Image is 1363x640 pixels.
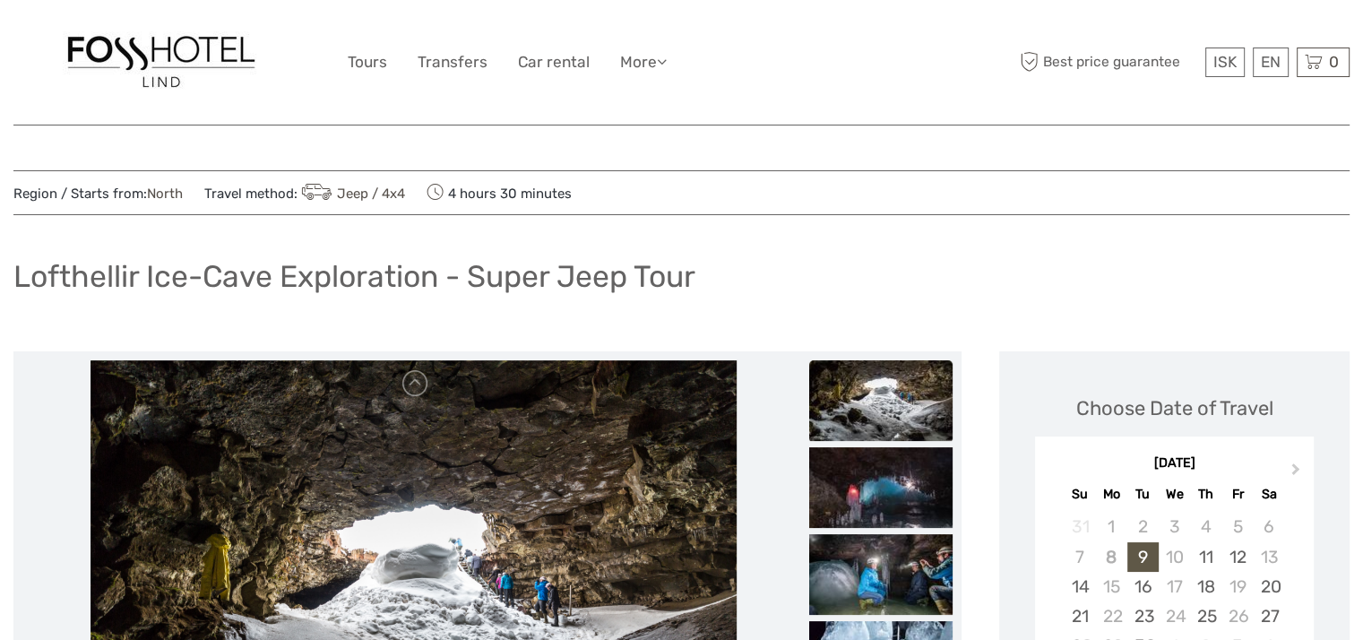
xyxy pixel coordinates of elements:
[63,31,260,93] img: 1558-f877dab1-b831-4070-87d7-0a2017c1294e_logo_big.jpg
[1096,601,1127,631] div: Not available Monday, September 22nd, 2025
[809,360,953,441] img: d8ca0584ae98481e9b0594c448667802_slider_thumbnail.jpeg
[1221,572,1253,601] div: Not available Friday, September 19th, 2025
[1096,572,1127,601] div: Not available Monday, September 15th, 2025
[1253,601,1284,631] div: Choose Saturday, September 27th, 2025
[418,49,487,75] a: Transfers
[1035,454,1314,473] div: [DATE]
[427,180,572,205] span: 4 hours 30 minutes
[1096,482,1127,506] div: Mo
[1096,542,1127,572] div: Not available Monday, September 8th, 2025
[1127,601,1159,631] div: Choose Tuesday, September 23rd, 2025
[1064,601,1095,631] div: Choose Sunday, September 21st, 2025
[1159,512,1190,541] div: Not available Wednesday, September 3rd, 2025
[1253,482,1284,506] div: Sa
[1190,572,1221,601] div: Choose Thursday, September 18th, 2025
[1015,48,1201,77] span: Best price guarantee
[809,534,953,615] img: b1b79c1385a641419d49660c1a98a6de_slider_thumbnail.jpeg
[1221,601,1253,631] div: Not available Friday, September 26th, 2025
[809,447,953,528] img: 6aaf85e56eea44ecaee8a0ef63704ab6_slider_thumbnail.jpeg
[1190,601,1221,631] div: Choose Thursday, September 25th, 2025
[13,258,695,295] h1: Lofthellir Ice-Cave Exploration - Super Jeep Tour
[1190,512,1221,541] div: Not available Thursday, September 4th, 2025
[1221,482,1253,506] div: Fr
[298,186,405,202] a: Jeep / 4x4
[1253,572,1284,601] div: Choose Saturday, September 20th, 2025
[1159,542,1190,572] div: Not available Wednesday, September 10th, 2025
[1159,601,1190,631] div: Not available Wednesday, September 24th, 2025
[1253,512,1284,541] div: Not available Saturday, September 6th, 2025
[1221,542,1253,572] div: Choose Friday, September 12th, 2025
[1253,48,1289,77] div: EN
[1159,572,1190,601] div: Not available Wednesday, September 17th, 2025
[1076,394,1273,422] div: Choose Date of Travel
[1127,482,1159,506] div: Tu
[1064,482,1095,506] div: Su
[518,49,590,75] a: Car rental
[1127,542,1159,572] div: Choose Tuesday, September 9th, 2025
[25,31,203,46] p: We're away right now. Please check back later!
[1064,572,1095,601] div: Choose Sunday, September 14th, 2025
[1326,53,1341,71] span: 0
[1127,512,1159,541] div: Not available Tuesday, September 2nd, 2025
[1253,542,1284,572] div: Not available Saturday, September 13th, 2025
[13,185,183,203] span: Region / Starts from:
[206,28,228,49] button: Open LiveChat chat widget
[1190,482,1221,506] div: Th
[1159,482,1190,506] div: We
[1283,459,1312,488] button: Next Month
[1127,572,1159,601] div: Choose Tuesday, September 16th, 2025
[1221,512,1253,541] div: Not available Friday, September 5th, 2025
[620,49,667,75] a: More
[1190,542,1221,572] div: Choose Thursday, September 11th, 2025
[147,186,183,202] a: North
[1096,512,1127,541] div: Not available Monday, September 1st, 2025
[348,49,387,75] a: Tours
[1064,512,1095,541] div: Not available Sunday, August 31st, 2025
[1064,542,1095,572] div: Not available Sunday, September 7th, 2025
[1213,53,1237,71] span: ISK
[204,180,405,205] span: Travel method:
